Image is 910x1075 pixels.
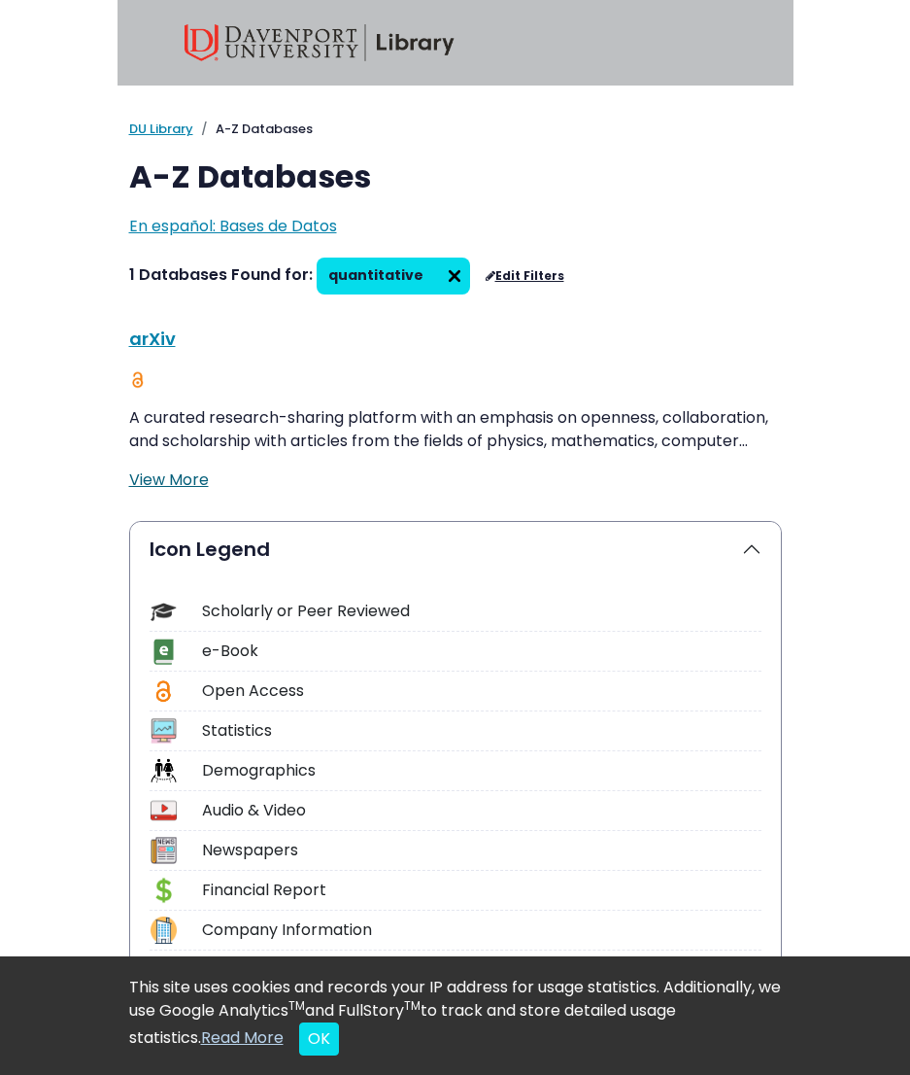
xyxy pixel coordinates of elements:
[129,158,782,195] h1: A-Z Databases
[486,269,564,283] a: Edit Filters
[202,600,761,623] div: Scholarly or Peer Reviewed
[151,639,177,665] img: Icon e-Book
[202,839,761,862] div: Newspapers
[299,1023,339,1056] button: Close
[202,799,761,822] div: Audio & Video
[151,877,177,903] img: Icon Financial Report
[151,837,177,863] img: Icon Newspapers
[129,327,176,351] a: arXiv
[151,599,177,625] img: Icon Scholarly or Peer Reviewed
[202,640,761,663] div: e-Book
[151,797,177,823] img: Icon Audio & Video
[129,263,313,286] span: 1 Databases Found for:
[404,997,421,1014] sup: TM
[129,468,209,491] a: View More
[202,719,761,743] div: Statistics
[151,917,177,943] img: Icon Company Information
[202,759,761,782] div: Demographics
[151,757,177,783] img: Icon Demographics
[129,976,782,1056] div: This site uses cookies and records your IP address for usage statistics. Additionally, we use Goo...
[129,120,782,139] nav: breadcrumb
[130,522,781,576] button: Icon Legend
[202,919,761,942] div: Company Information
[202,879,761,902] div: Financial Report
[202,679,761,703] div: Open Access
[288,997,305,1014] sup: TM
[152,678,176,705] img: Icon Open Access
[328,265,423,285] span: quantitative
[129,120,193,138] a: DU Library
[129,370,147,390] img: Open Access
[129,215,337,237] a: En español: Bases de Datos
[151,717,177,744] img: Icon Statistics
[193,120,313,139] li: A-Z Databases
[185,24,455,61] img: Davenport University Library
[129,406,782,453] p: A curated research-sharing platform with an emphasis on openness, collaboration, and scholarship ...
[201,1026,284,1049] a: Read More
[439,260,470,292] img: arr097.svg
